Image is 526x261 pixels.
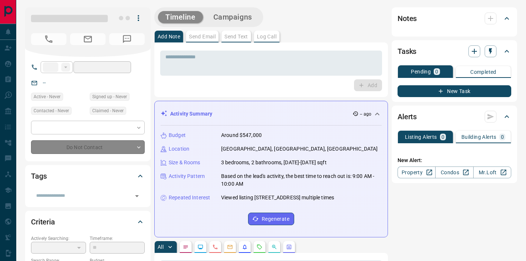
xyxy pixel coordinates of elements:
[169,159,200,166] p: Size & Rooms
[206,11,259,23] button: Campaigns
[248,213,294,225] button: Regenerate
[398,85,511,97] button: New Task
[405,134,437,140] p: Listing Alerts
[461,134,496,140] p: Building Alerts
[169,131,186,139] p: Budget
[158,244,164,250] p: All
[435,166,473,178] a: Condos
[435,69,438,74] p: 0
[398,10,511,27] div: Notes
[473,166,511,178] a: Mr.Loft
[109,33,145,45] span: No Number
[43,80,46,86] a: --
[169,145,189,153] p: Location
[90,235,145,242] p: Timeframe:
[221,131,262,139] p: Around $547,000
[161,107,382,121] div: Activity Summary-- ago
[31,213,145,231] div: Criteria
[257,244,262,250] svg: Requests
[92,107,124,114] span: Claimed - Never
[398,111,417,123] h2: Alerts
[470,69,496,75] p: Completed
[398,157,511,164] p: New Alert:
[242,244,248,250] svg: Listing Alerts
[197,244,203,250] svg: Lead Browsing Activity
[92,93,127,100] span: Signed up - Never
[271,244,277,250] svg: Opportunities
[398,42,511,60] div: Tasks
[31,167,145,185] div: Tags
[441,134,444,140] p: 0
[31,170,47,182] h2: Tags
[221,172,382,188] p: Based on the lead's activity, the best time to reach out is: 9:00 AM - 10:00 AM
[398,166,436,178] a: Property
[398,13,417,24] h2: Notes
[31,33,66,45] span: No Number
[31,235,86,242] p: Actively Searching:
[501,134,504,140] p: 0
[221,194,334,202] p: Viewed listing [STREET_ADDRESS] multiple times
[132,191,142,201] button: Open
[34,107,69,114] span: Contacted - Never
[227,244,233,250] svg: Emails
[158,11,203,23] button: Timeline
[221,145,378,153] p: [GEOGRAPHIC_DATA], [GEOGRAPHIC_DATA], [GEOGRAPHIC_DATA]
[212,244,218,250] svg: Calls
[398,45,416,57] h2: Tasks
[411,69,431,74] p: Pending
[398,108,511,126] div: Alerts
[170,110,212,118] p: Activity Summary
[169,172,205,180] p: Activity Pattern
[158,34,180,39] p: Add Note
[286,244,292,250] svg: Agent Actions
[183,244,189,250] svg: Notes
[34,93,61,100] span: Active - Never
[70,33,106,45] span: No Email
[221,159,327,166] p: 3 bedrooms, 2 bathrooms, [DATE]-[DATE] sqft
[31,140,145,154] div: Do Not Contact
[169,194,210,202] p: Repeated Interest
[31,216,55,228] h2: Criteria
[360,111,371,117] p: -- ago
